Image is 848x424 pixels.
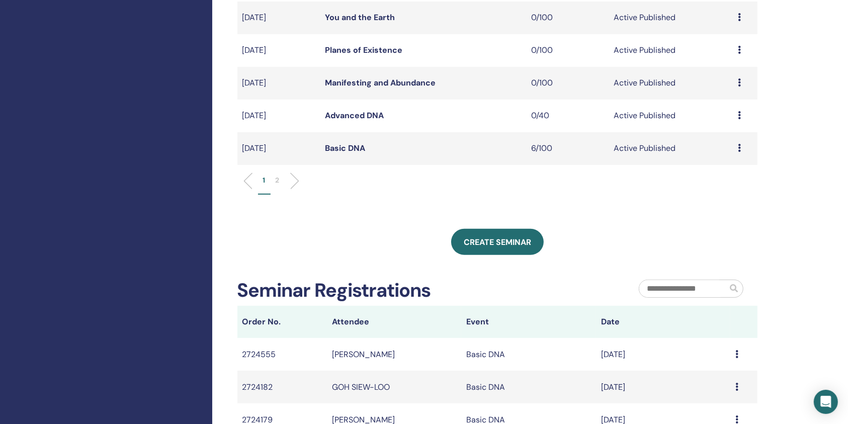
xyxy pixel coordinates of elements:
[451,229,544,255] a: Create seminar
[325,143,365,153] a: Basic DNA
[325,45,402,55] a: Planes of Existence
[461,338,596,371] td: Basic DNA
[526,132,609,165] td: 6/100
[263,175,266,186] p: 1
[464,237,531,247] span: Create seminar
[526,100,609,132] td: 0/40
[237,306,327,338] th: Order No.
[325,12,395,23] a: You and the Earth
[526,34,609,67] td: 0/100
[609,34,732,67] td: Active Published
[814,390,838,414] div: Open Intercom Messenger
[237,338,327,371] td: 2724555
[609,132,732,165] td: Active Published
[596,338,731,371] td: [DATE]
[237,2,320,34] td: [DATE]
[325,110,384,121] a: Advanced DNA
[276,175,280,186] p: 2
[596,306,731,338] th: Date
[237,34,320,67] td: [DATE]
[461,371,596,403] td: Basic DNA
[327,338,462,371] td: [PERSON_NAME]
[609,2,732,34] td: Active Published
[596,371,731,403] td: [DATE]
[237,132,320,165] td: [DATE]
[237,371,327,403] td: 2724182
[526,2,609,34] td: 0/100
[327,306,462,338] th: Attendee
[461,306,596,338] th: Event
[237,67,320,100] td: [DATE]
[237,279,431,302] h2: Seminar Registrations
[609,100,732,132] td: Active Published
[327,371,462,403] td: GOH SIEW-LOO
[325,77,436,88] a: Manifesting and Abundance
[237,100,320,132] td: [DATE]
[609,67,732,100] td: Active Published
[526,67,609,100] td: 0/100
